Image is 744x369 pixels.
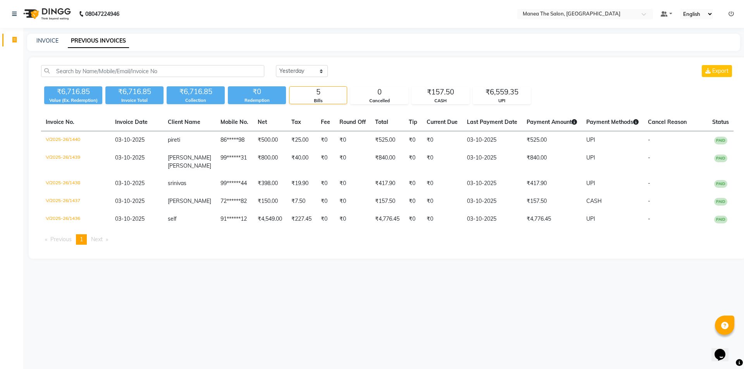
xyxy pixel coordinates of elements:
span: Current Due [427,118,458,125]
td: ₹500.00 [253,131,287,149]
span: pireti [168,136,180,143]
span: - [648,197,650,204]
span: Round Off [339,118,366,125]
span: Fee [321,118,330,125]
td: ₹0 [316,192,335,210]
div: ₹0 [228,86,286,97]
td: V/2025-26/1436 [41,210,110,228]
span: Cancel Reason [648,118,687,125]
span: 03-10-2025 [115,180,145,187]
span: PAID [714,216,727,223]
td: V/2025-26/1439 [41,149,110,175]
div: Collection [167,97,225,104]
td: ₹0 [335,149,370,175]
td: V/2025-26/1438 [41,175,110,192]
td: ₹157.50 [370,192,404,210]
td: ₹800.00 [253,149,287,175]
span: Tip [409,118,417,125]
div: Redemption [228,97,286,104]
td: ₹157.50 [522,192,582,210]
td: ₹40.00 [287,149,316,175]
td: ₹0 [404,192,422,210]
span: 03-10-2025 [115,215,145,222]
div: UPI [473,98,530,104]
td: ₹0 [404,175,422,192]
div: 5 [289,87,347,98]
td: ₹4,776.45 [522,210,582,228]
td: ₹0 [335,175,370,192]
span: 1 [80,236,83,243]
span: srinivas [168,180,186,187]
td: ₹0 [404,149,422,175]
td: ₹0 [335,210,370,228]
td: ₹19.90 [287,175,316,192]
td: ₹0 [422,131,462,149]
span: UPI [586,136,595,143]
td: 03-10-2025 [462,131,522,149]
span: PAID [714,137,727,144]
span: [PERSON_NAME] [168,154,211,161]
span: CASH [586,197,602,204]
td: 03-10-2025 [462,192,522,210]
td: ₹0 [316,175,335,192]
td: ₹0 [404,131,422,149]
div: ₹6,716.85 [44,86,102,97]
div: ₹157.50 [412,87,469,98]
td: ₹25.00 [287,131,316,149]
td: ₹417.90 [522,175,582,192]
td: ₹525.00 [522,131,582,149]
td: ₹4,776.45 [370,210,404,228]
td: ₹227.45 [287,210,316,228]
div: Value (Ex. Redemption) [44,97,102,104]
td: ₹398.00 [253,175,287,192]
td: ₹417.90 [370,175,404,192]
span: - [648,154,650,161]
td: ₹840.00 [370,149,404,175]
td: V/2025-26/1437 [41,192,110,210]
span: Tax [291,118,301,125]
span: Total [375,118,388,125]
b: 08047224946 [85,3,119,25]
span: Net [258,118,267,125]
td: ₹0 [422,149,462,175]
img: logo [20,3,73,25]
span: Last Payment Date [467,118,517,125]
td: ₹525.00 [370,131,404,149]
button: Export [702,65,732,77]
iframe: chat widget [711,338,736,361]
td: ₹0 [335,192,370,210]
span: Client Name [168,118,200,125]
span: Payment Methods [586,118,639,125]
span: 03-10-2025 [115,197,145,204]
span: Export [712,67,728,74]
span: UPI [586,180,595,187]
div: ₹6,716.85 [105,86,164,97]
span: Status [712,118,729,125]
div: ₹6,559.35 [473,87,530,98]
div: ₹6,716.85 [167,86,225,97]
td: 03-10-2025 [462,149,522,175]
td: ₹0 [316,210,335,228]
span: [PERSON_NAME] [168,162,211,169]
td: ₹840.00 [522,149,582,175]
span: 03-10-2025 [115,136,145,143]
td: ₹4,549.00 [253,210,287,228]
td: ₹0 [422,175,462,192]
td: ₹0 [404,210,422,228]
span: self [168,215,177,222]
span: PAID [714,198,727,206]
td: ₹0 [316,131,335,149]
td: 03-10-2025 [462,210,522,228]
a: PREVIOUS INVOICES [68,34,129,48]
span: - [648,136,650,143]
span: PAID [714,180,727,188]
span: UPI [586,154,595,161]
span: Mobile No. [220,118,248,125]
td: ₹0 [422,192,462,210]
span: Payment Amount [527,118,577,125]
span: Invoice Date [115,118,148,125]
td: ₹150.00 [253,192,287,210]
span: Next [91,236,103,243]
span: 03-10-2025 [115,154,145,161]
td: 03-10-2025 [462,175,522,192]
